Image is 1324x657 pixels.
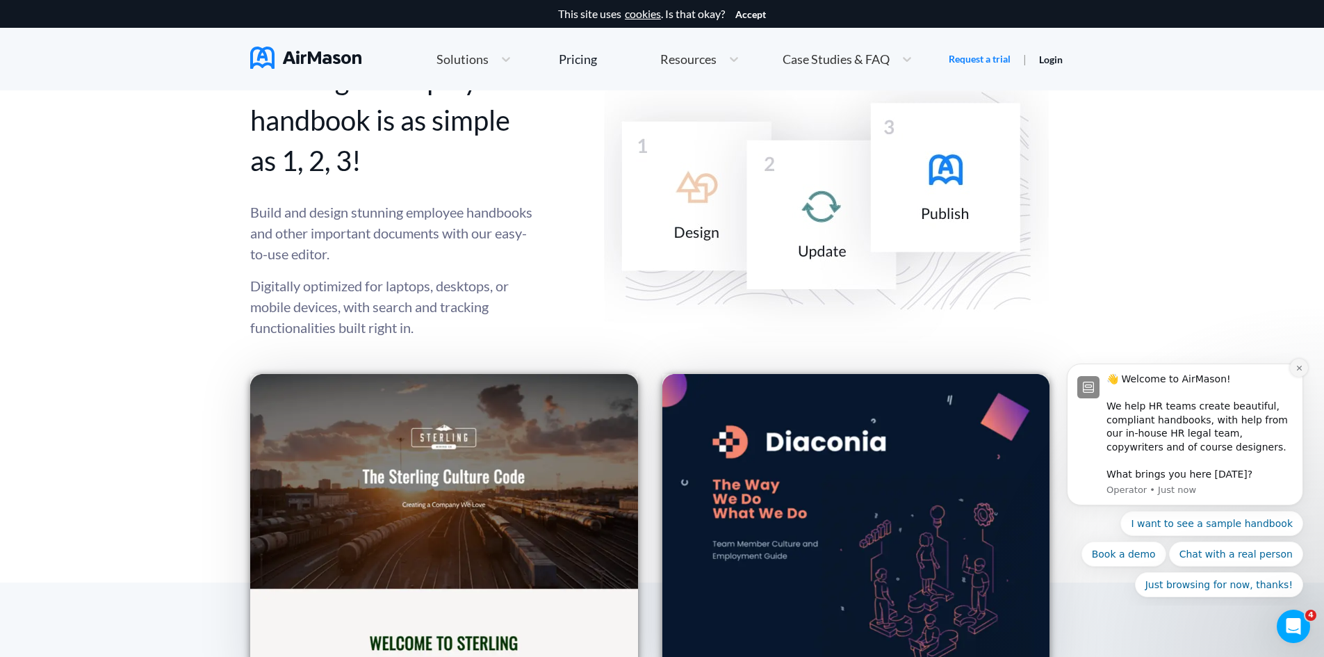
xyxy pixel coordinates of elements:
a: cookies [625,8,661,20]
img: AirMason Logo [250,47,361,69]
span: 4 [1305,610,1316,621]
a: Pricing [559,47,597,72]
span: Resources [660,53,717,65]
div: Pricing [559,53,597,65]
iframe: Intercom live chat [1277,610,1310,643]
span: Solutions [436,53,489,65]
a: Request a trial [949,52,1011,66]
p: Build and design stunning employee handbooks and other important documents with our easy-to-use e... [250,202,534,264]
div: Digitally optimized for laptops, desktops, or mobile devices, with search and tracking functional... [250,202,534,338]
img: Howitworks [569,51,1074,344]
span: | [1023,52,1027,65]
span: Case Studies & FAQ [783,53,890,65]
div: Building an employee handbook is as simple as 1, 2, 3! [250,60,534,181]
a: Login [1039,54,1063,65]
button: Accept cookies [735,9,766,20]
iframe: Intercom notifications message [1046,351,1324,606]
